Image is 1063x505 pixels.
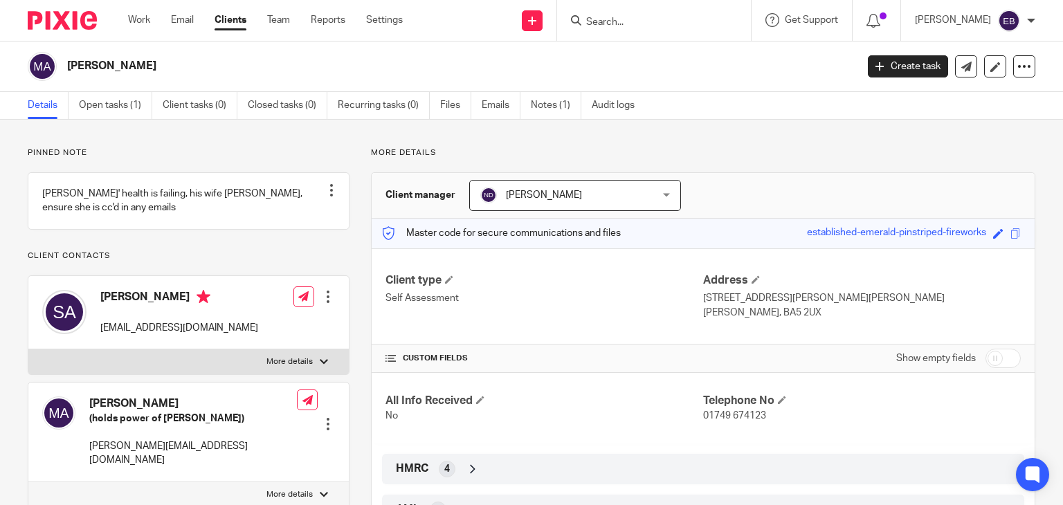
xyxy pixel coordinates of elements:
span: 01749 674123 [703,411,766,421]
p: [PERSON_NAME] [915,13,991,27]
span: 4 [444,462,450,476]
img: svg%3E [42,396,75,430]
a: Clients [215,13,246,27]
h2: [PERSON_NAME] [67,59,691,73]
h4: [PERSON_NAME] [89,396,297,411]
img: svg%3E [42,290,87,334]
a: Files [440,92,471,119]
h4: CUSTOM FIELDS [385,353,703,364]
p: [PERSON_NAME], BA5 2UX [703,306,1021,320]
i: Primary [197,290,210,304]
h3: Client manager [385,188,455,202]
span: No [385,411,398,421]
div: established-emerald-pinstriped-fireworks [807,226,986,241]
p: More details [266,489,313,500]
a: Create task [868,55,948,77]
p: Self Assessment [385,291,703,305]
h4: All Info Received [385,394,703,408]
a: Recurring tasks (0) [338,92,430,119]
input: Search [585,17,709,29]
a: Reports [311,13,345,27]
a: Details [28,92,69,119]
a: Closed tasks (0) [248,92,327,119]
span: HMRC [396,461,428,476]
img: svg%3E [998,10,1020,32]
h4: [PERSON_NAME] [100,290,258,307]
a: Emails [482,92,520,119]
p: More details [266,356,313,367]
label: Show empty fields [896,351,976,365]
p: Master code for secure communications and files [382,226,621,240]
a: Open tasks (1) [79,92,152,119]
a: Settings [366,13,403,27]
h5: (holds power of [PERSON_NAME]) [89,412,297,425]
a: Notes (1) [531,92,581,119]
a: Audit logs [592,92,645,119]
img: svg%3E [480,187,497,203]
a: Email [171,13,194,27]
p: More details [371,147,1035,158]
p: Client contacts [28,250,349,261]
img: Pixie [28,11,97,30]
a: Client tasks (0) [163,92,237,119]
p: [STREET_ADDRESS][PERSON_NAME][PERSON_NAME] [703,291,1021,305]
p: [PERSON_NAME][EMAIL_ADDRESS][DOMAIN_NAME] [89,439,297,468]
span: Get Support [785,15,838,25]
a: Work [128,13,150,27]
p: Pinned note [28,147,349,158]
p: [EMAIL_ADDRESS][DOMAIN_NAME] [100,321,258,335]
h4: Client type [385,273,703,288]
h4: Address [703,273,1021,288]
img: svg%3E [28,52,57,81]
a: Team [267,13,290,27]
h4: Telephone No [703,394,1021,408]
span: [PERSON_NAME] [506,190,582,200]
